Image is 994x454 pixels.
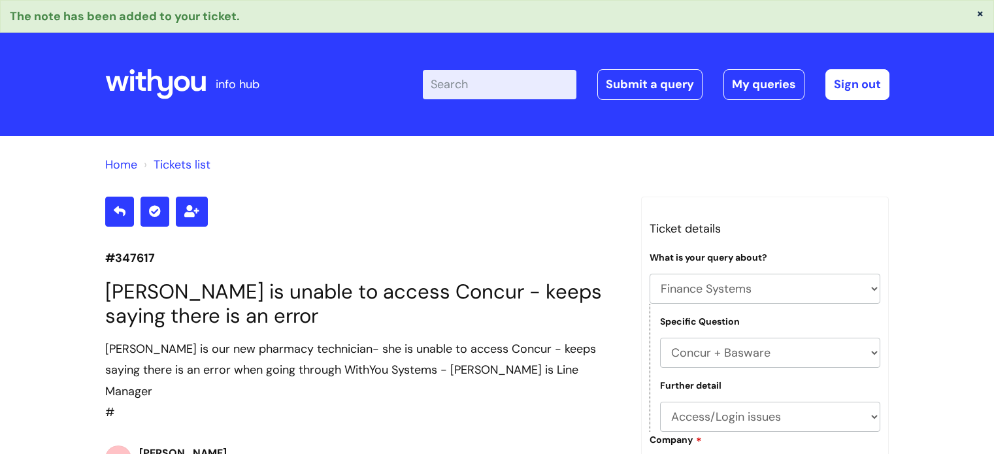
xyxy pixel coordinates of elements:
label: What is your query about? [650,252,767,263]
div: # [105,338,621,423]
a: Tickets list [154,157,210,172]
a: My queries [723,69,804,99]
a: Submit a query [597,69,703,99]
a: Home [105,157,137,172]
label: Specific Question [660,316,740,327]
li: Tickets list [141,154,210,175]
p: info hub [216,74,259,95]
li: Solution home [105,154,137,175]
label: Company [650,432,702,446]
p: #347617 [105,248,621,268]
a: Sign out [825,69,889,99]
input: Search [423,70,576,99]
div: [PERSON_NAME] is our new pharmacy technician- she is unable to access Concur - keeps saying there... [105,338,621,402]
h3: Ticket details [650,218,881,239]
label: Further detail [660,380,721,391]
h1: [PERSON_NAME] is unable to access Concur - keeps saying there is an error [105,280,621,328]
div: | - [423,69,889,99]
button: × [976,7,984,19]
